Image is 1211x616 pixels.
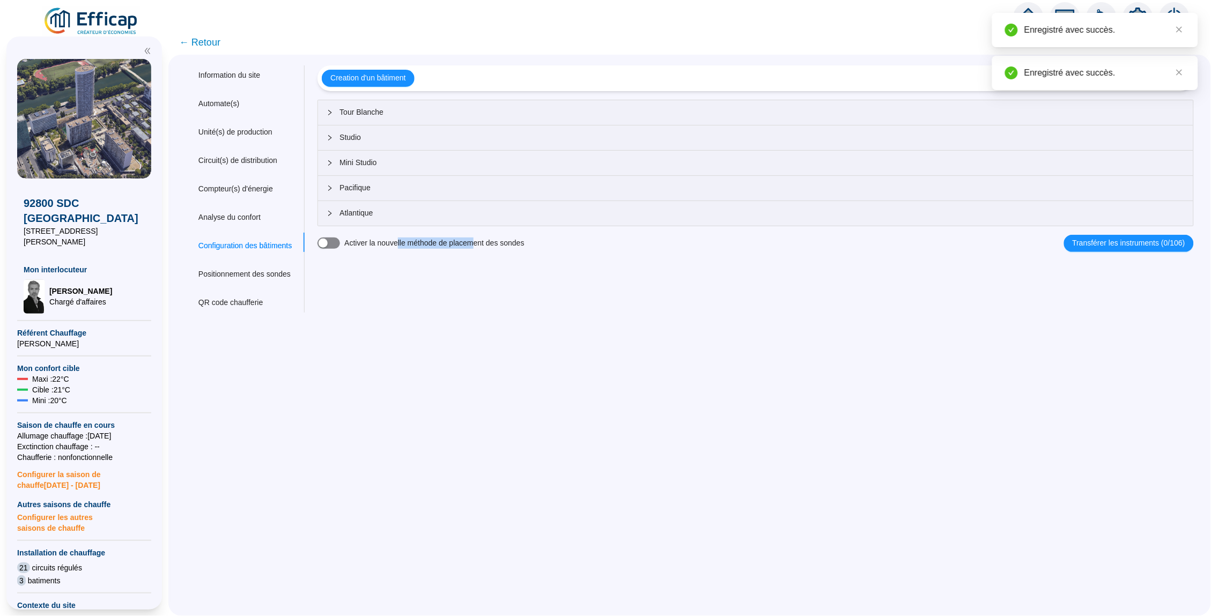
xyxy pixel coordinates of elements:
[318,201,1193,226] div: Atlantique
[1024,24,1185,36] div: Enregistré avec succès.
[17,328,151,338] span: Référent Chauffage
[1064,235,1194,252] button: Transférer les instruments (0/106)
[318,125,1193,150] div: Studio
[1073,238,1185,249] span: Transférer les instruments (0/106)
[1176,69,1183,76] span: close
[32,562,82,573] span: circuits régulés
[49,296,112,307] span: Chargé d'affaires
[1005,66,1018,79] span: check-circle
[17,441,151,452] span: Exctinction chauffage : --
[1005,24,1018,36] span: check-circle
[327,185,333,191] span: collapsed
[327,109,333,116] span: collapsed
[1176,26,1183,33] span: close
[28,575,61,586] span: batiments
[1055,8,1075,27] span: fund
[24,226,145,247] span: [STREET_ADDRESS][PERSON_NAME]
[198,127,272,138] div: Unité(s) de production
[198,240,292,251] div: Configuration des bâtiments
[330,72,405,84] span: Creation d'un bâtiment
[17,463,151,491] span: Configurer la saison de chauffe [DATE] - [DATE]
[339,107,1185,118] span: Tour Blanche
[198,212,261,223] div: Analyse du confort
[198,297,263,308] div: QR code chaufferie
[17,510,151,533] span: Configurer les autres saisons de chauffe
[318,100,1193,125] div: Tour Blanche
[32,395,67,406] span: Mini : 20 °C
[17,499,151,510] span: Autres saisons de chauffe
[1019,8,1038,27] span: home
[17,575,26,586] span: 3
[32,384,70,395] span: Cible : 21 °C
[1024,66,1185,79] div: Enregistré avec succès.
[327,210,333,217] span: collapsed
[198,183,273,195] div: Compteur(s) d'énergie
[339,157,1185,168] span: Mini Studio
[318,151,1193,175] div: Mini Studio
[327,160,333,166] span: collapsed
[339,207,1185,219] span: Atlantique
[144,47,151,55] span: double-left
[17,420,151,431] span: Saison de chauffe en cours
[1128,8,1148,27] span: setting
[1160,2,1190,32] img: alerts
[322,70,414,87] button: Creation d'un bâtiment
[339,182,1185,194] span: Pacifique
[1173,66,1185,78] a: Close
[198,70,260,81] div: Information du site
[339,132,1185,143] span: Studio
[24,196,145,226] span: 92800 SDC [GEOGRAPHIC_DATA]
[32,374,69,384] span: Maxi : 22 °C
[43,6,140,36] img: efficap energie logo
[327,135,333,141] span: collapsed
[1173,24,1185,35] a: Close
[344,238,524,249] label: Activer la nouvelle méthode de placement des sondes
[24,279,45,314] img: Chargé d'affaires
[179,35,220,50] span: ← Retour
[1087,2,1117,32] img: alerts
[17,431,151,441] span: Allumage chauffage : [DATE]
[318,176,1193,201] div: Pacifique
[17,562,30,573] span: 21
[17,452,151,463] span: Chaufferie : non fonctionnelle
[24,264,145,275] span: Mon interlocuteur
[17,363,151,374] span: Mon confort cible
[198,98,239,109] div: Automate(s)
[198,155,277,166] div: Circuit(s) de distribution
[17,338,151,349] span: [PERSON_NAME]
[17,600,151,611] span: Contexte du site
[17,547,151,558] span: Installation de chauffage
[198,269,291,280] div: Positionnement des sondes
[49,286,112,296] span: [PERSON_NAME]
